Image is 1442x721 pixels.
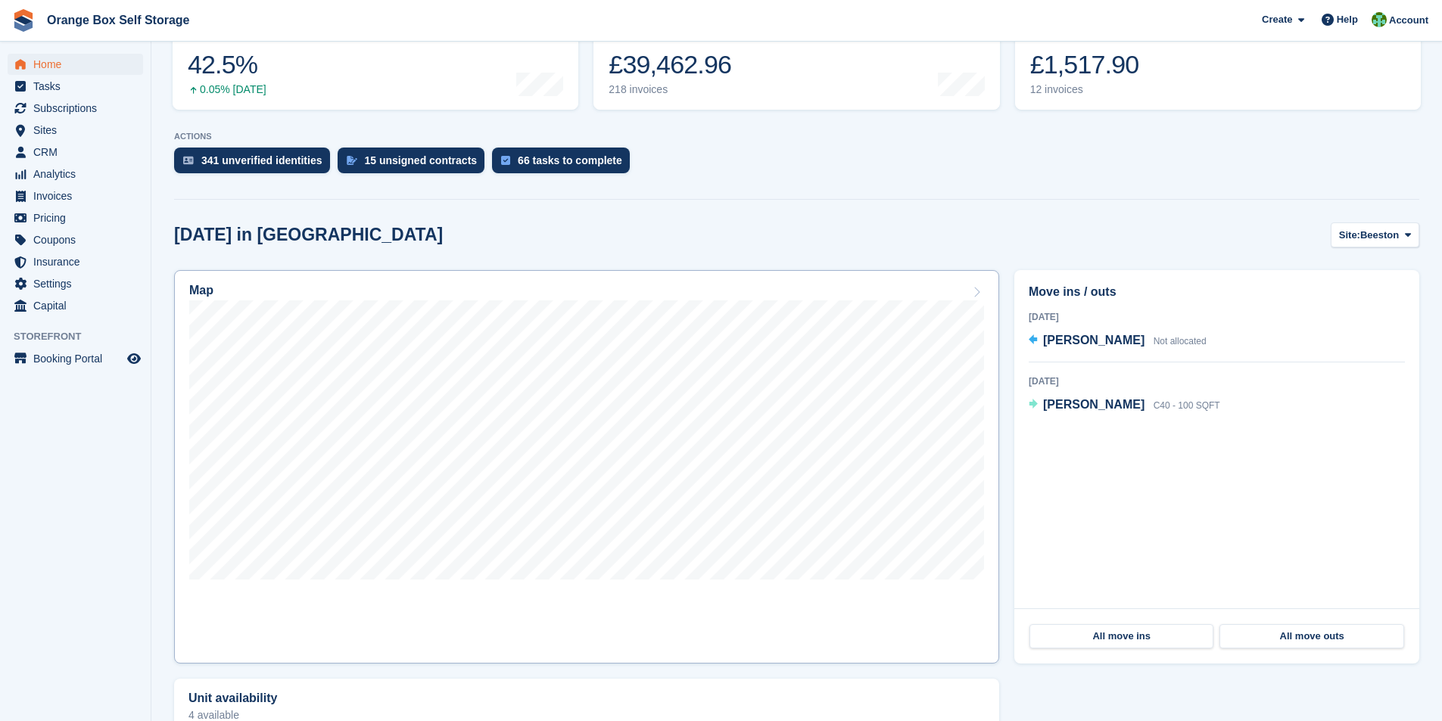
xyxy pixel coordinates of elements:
div: £39,462.96 [609,49,731,80]
div: 0.05% [DATE] [188,83,266,96]
span: [PERSON_NAME] [1043,398,1145,411]
span: Booking Portal [33,348,124,369]
a: menu [8,76,143,97]
div: [DATE] [1029,374,1405,388]
span: Tasks [33,76,124,97]
h2: [DATE] in [GEOGRAPHIC_DATA] [174,225,443,245]
a: menu [8,54,143,75]
span: Capital [33,295,124,316]
a: [PERSON_NAME] C40 - 100 SQFT [1029,396,1220,415]
div: [DATE] [1029,310,1405,324]
span: Create [1262,12,1292,27]
span: Account [1389,13,1428,28]
span: C40 - 100 SQFT [1154,400,1220,411]
a: menu [8,348,143,369]
img: contract_signature_icon-13c848040528278c33f63329250d36e43548de30e8caae1d1a13099fd9432cc5.svg [347,156,357,165]
span: Site: [1339,228,1360,243]
h2: Unit availability [188,691,277,705]
a: menu [8,120,143,141]
span: Help [1337,12,1358,27]
span: Analytics [33,163,124,185]
h2: Move ins / outs [1029,283,1405,301]
div: 15 unsigned contracts [365,154,478,166]
a: menu [8,207,143,228]
span: Sites [33,120,124,141]
a: Occupancy 42.5% 0.05% [DATE] [173,14,578,110]
div: 218 invoices [609,83,731,96]
img: task-75834270c22a3079a89374b754ae025e5fb1db73e45f91037f5363f120a921f8.svg [501,156,510,165]
a: 15 unsigned contracts [338,148,493,181]
span: Storefront [14,329,151,344]
img: Binder Bhardwaj [1372,12,1387,27]
span: [PERSON_NAME] [1043,334,1145,347]
a: menu [8,98,143,119]
p: 4 available [188,710,985,720]
p: ACTIONS [174,132,1419,141]
a: menu [8,163,143,185]
span: Insurance [33,251,124,272]
div: 341 unverified identities [201,154,322,166]
button: Site: Beeston [1331,222,1419,247]
a: Awaiting payment £1,517.90 12 invoices [1015,14,1421,110]
a: Orange Box Self Storage [41,8,196,33]
a: All move ins [1029,624,1213,648]
span: Not allocated [1154,336,1207,347]
span: Settings [33,273,124,294]
a: menu [8,251,143,272]
div: £1,517.90 [1030,49,1139,80]
span: Beeston [1360,228,1399,243]
a: menu [8,295,143,316]
a: Map [174,270,999,664]
a: menu [8,185,143,207]
a: 66 tasks to complete [492,148,637,181]
a: [PERSON_NAME] Not allocated [1029,331,1207,351]
a: All move outs [1219,624,1403,648]
a: menu [8,141,143,163]
a: Preview store [125,350,143,368]
a: menu [8,273,143,294]
span: Invoices [33,185,124,207]
a: Month-to-date sales £39,462.96 218 invoices [593,14,999,110]
a: menu [8,229,143,250]
span: CRM [33,141,124,163]
span: Pricing [33,207,124,228]
div: 12 invoices [1030,83,1139,96]
div: 66 tasks to complete [518,154,622,166]
span: Home [33,54,124,75]
a: 341 unverified identities [174,148,338,181]
h2: Map [189,284,213,297]
div: 42.5% [188,49,266,80]
img: stora-icon-8386f47178a22dfd0bd8f6a31ec36ba5ce8667c1dd55bd0f319d3a0aa187defe.svg [12,9,35,32]
span: Subscriptions [33,98,124,119]
img: verify_identity-adf6edd0f0f0b5bbfe63781bf79b02c33cf7c696d77639b501bdc392416b5a36.svg [183,156,194,165]
span: Coupons [33,229,124,250]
